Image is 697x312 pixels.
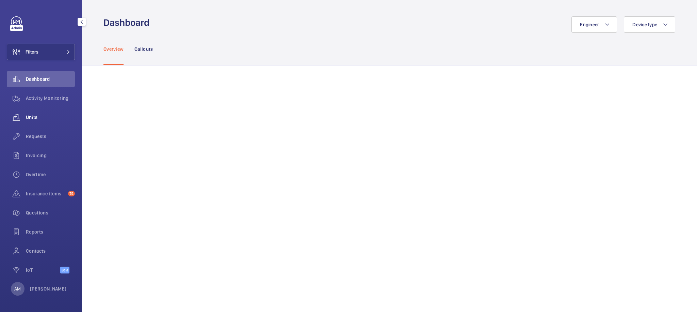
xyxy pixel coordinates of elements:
span: Reports [26,228,75,235]
span: Units [26,114,75,121]
span: Questions [26,209,75,216]
span: Beta [60,267,69,273]
span: Requests [26,133,75,140]
span: Contacts [26,248,75,254]
p: [PERSON_NAME] [30,285,67,292]
span: Filters [26,48,38,55]
span: IoT [26,267,60,273]
button: Engineer [571,16,617,33]
button: Filters [7,44,75,60]
p: Callouts [134,46,153,53]
span: 74 [68,191,75,196]
h1: Dashboard [103,16,153,29]
span: Device type [632,22,657,27]
span: Activity Monitoring [26,95,75,102]
button: Device type [624,16,675,33]
span: Invoicing [26,152,75,159]
span: Dashboard [26,76,75,83]
span: Overtime [26,171,75,178]
span: Engineer [580,22,599,27]
span: Insurance items [26,190,65,197]
p: Overview [103,46,124,53]
p: AM [14,285,21,292]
